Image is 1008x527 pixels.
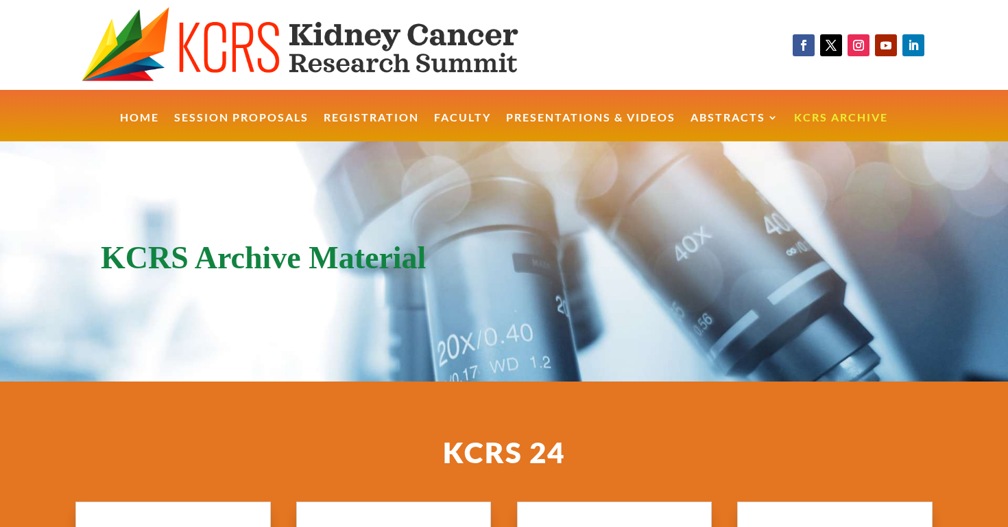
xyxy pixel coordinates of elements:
[691,113,779,142] a: Abstracts
[434,113,491,142] a: Faculty
[902,34,924,56] a: Follow on LinkedIn
[506,113,675,142] a: Presentations & Videos
[820,34,842,56] a: Follow on X
[174,113,309,142] a: Session Proposals
[848,34,869,56] a: Follow on Instagram
[324,113,419,142] a: Registration
[82,7,572,83] img: KCRS generic logo wide
[794,113,888,142] a: KCRS Archive
[101,242,907,281] h1: KCRS Archive Material
[793,34,815,56] a: Follow on Facebook
[875,34,897,56] a: Follow on Youtube
[120,113,159,142] a: Home
[121,438,887,473] h2: KCRS 24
